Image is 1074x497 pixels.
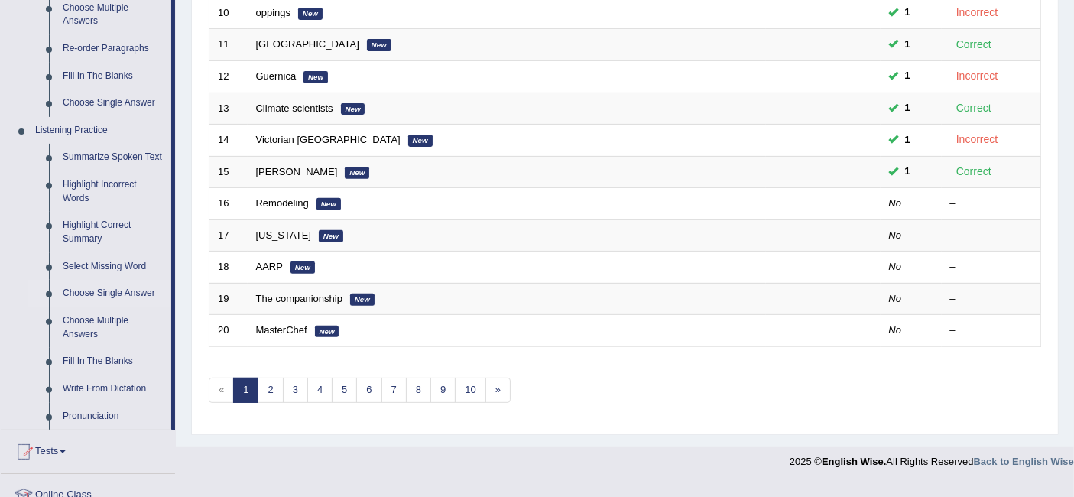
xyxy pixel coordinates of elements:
[899,68,917,84] span: You can still take this question
[974,456,1074,467] a: Back to English Wise
[56,144,171,171] a: Summarize Spoken Text
[209,252,248,284] td: 18
[822,456,886,467] strong: English Wise.
[950,67,1004,85] div: Incorrect
[209,93,248,125] td: 13
[283,378,308,403] a: 3
[56,403,171,430] a: Pronunciation
[950,36,998,54] div: Correct
[315,326,339,338] em: New
[258,378,283,403] a: 2
[290,261,315,274] em: New
[209,188,248,220] td: 16
[256,102,333,114] a: Climate scientists
[899,132,917,148] span: You can still take this question
[256,166,338,177] a: [PERSON_NAME]
[209,219,248,252] td: 17
[341,103,365,115] em: New
[950,4,1004,21] div: Incorrect
[28,117,171,145] a: Listening Practice
[408,135,433,147] em: New
[889,293,902,304] em: No
[406,378,431,403] a: 8
[256,197,309,209] a: Remodeling
[256,324,307,336] a: MasterChef
[950,131,1004,148] div: Incorrect
[899,164,917,180] span: You can still take this question
[256,38,359,50] a: [GEOGRAPHIC_DATA]
[209,29,248,61] td: 11
[233,378,258,403] a: 1
[303,71,328,83] em: New
[455,378,485,403] a: 10
[950,260,1033,274] div: –
[256,134,401,145] a: Victorian [GEOGRAPHIC_DATA]
[430,378,456,403] a: 9
[950,197,1033,211] div: –
[950,229,1033,243] div: –
[332,378,357,403] a: 5
[256,229,311,241] a: [US_STATE]
[367,39,391,51] em: New
[56,35,171,63] a: Re-order Paragraphs
[889,229,902,241] em: No
[209,60,248,93] td: 12
[381,378,407,403] a: 7
[899,100,917,116] span: You can still take this question
[56,375,171,403] a: Write From Dictation
[256,7,291,18] a: oppings
[56,253,171,281] a: Select Missing Word
[56,212,171,252] a: Highlight Correct Summary
[950,292,1033,307] div: –
[950,99,998,117] div: Correct
[307,378,333,403] a: 4
[209,156,248,188] td: 15
[56,280,171,307] a: Choose Single Answer
[889,324,902,336] em: No
[56,348,171,375] a: Fill In The Blanks
[209,125,248,157] td: 14
[56,63,171,90] a: Fill In The Blanks
[790,447,1074,469] div: 2025 © All Rights Reserved
[56,307,171,348] a: Choose Multiple Answers
[889,197,902,209] em: No
[1,430,175,469] a: Tests
[56,171,171,212] a: Highlight Incorrect Words
[316,198,341,210] em: New
[356,378,381,403] a: 6
[256,261,283,272] a: AARP
[319,230,343,242] em: New
[899,5,917,21] span: You can still take this question
[209,378,234,403] span: «
[209,283,248,315] td: 19
[485,378,511,403] a: »
[209,315,248,347] td: 20
[950,323,1033,338] div: –
[950,163,998,180] div: Correct
[256,293,342,304] a: The companionship
[899,37,917,53] span: You can still take this question
[56,89,171,117] a: Choose Single Answer
[256,70,297,82] a: Guernica
[345,167,369,179] em: New
[298,8,323,20] em: New
[350,294,375,306] em: New
[889,261,902,272] em: No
